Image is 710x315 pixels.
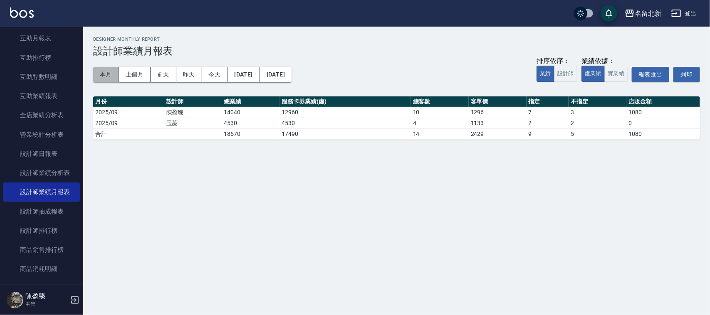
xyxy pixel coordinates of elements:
[25,300,68,308] p: 主管
[3,86,80,106] a: 互助業績報表
[527,107,569,118] td: 7
[3,259,80,278] a: 商品消耗明細
[527,128,569,139] td: 9
[621,5,665,22] button: 名留北新
[569,118,626,128] td: 2
[411,107,469,118] td: 10
[411,128,469,139] td: 14
[635,8,661,19] div: 名留北新
[280,107,411,118] td: 12960
[469,118,527,128] td: 1133
[93,118,164,128] td: 2025/09
[222,107,280,118] td: 14040
[537,57,577,66] div: 排序依序：
[581,57,628,66] div: 業績依據：
[3,279,80,298] a: 服務扣項明細表
[3,144,80,163] a: 設計師日報表
[25,292,68,300] h5: 陳盈臻
[119,67,151,82] button: 上個月
[93,96,700,140] table: a dense table
[164,118,222,128] td: 玉菱
[3,163,80,182] a: 設計師業績分析表
[260,67,292,82] button: [DATE]
[228,67,260,82] button: [DATE]
[3,48,80,67] a: 互助排行榜
[3,240,80,259] a: 商品銷售排行榜
[469,96,527,107] th: 客單價
[626,118,700,128] td: 0
[3,106,80,125] a: 全店業績分析表
[280,96,411,107] th: 服務卡券業績(虛)
[222,128,280,139] td: 18570
[527,118,569,128] td: 2
[3,221,80,240] a: 設計師排行榜
[601,5,617,22] button: save
[222,96,280,107] th: 總業績
[569,128,626,139] td: 5
[411,96,469,107] th: 總客數
[164,96,222,107] th: 設計師
[10,7,34,18] img: Logo
[7,292,23,308] img: Person
[93,107,164,118] td: 2025/09
[3,125,80,144] a: 營業統計分析表
[151,67,176,82] button: 前天
[537,66,554,82] button: 業績
[280,118,411,128] td: 4530
[3,67,80,86] a: 互助點數明細
[554,66,577,82] button: 設計師
[93,67,119,82] button: 本月
[93,45,700,57] h3: 設計師業績月報表
[569,107,626,118] td: 3
[280,128,411,139] td: 17490
[469,128,527,139] td: 2429
[527,96,569,107] th: 指定
[411,118,469,128] td: 4
[626,128,700,139] td: 1080
[469,107,527,118] td: 1296
[176,67,202,82] button: 昨天
[569,96,626,107] th: 不指定
[93,128,164,139] td: 合計
[673,67,700,82] button: 列印
[3,202,80,221] a: 設計師抽成報表
[581,66,605,82] button: 虛業績
[604,66,628,82] button: 實業績
[93,96,164,107] th: 月份
[164,107,222,118] td: 陳盈臻
[668,6,700,21] button: 登出
[202,67,228,82] button: 今天
[632,67,669,82] button: 報表匯出
[93,37,700,42] h2: Designer Monthly Report
[626,96,700,107] th: 店販金額
[222,118,280,128] td: 4530
[3,29,80,48] a: 互助月報表
[3,182,80,202] a: 設計師業績月報表
[626,107,700,118] td: 1080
